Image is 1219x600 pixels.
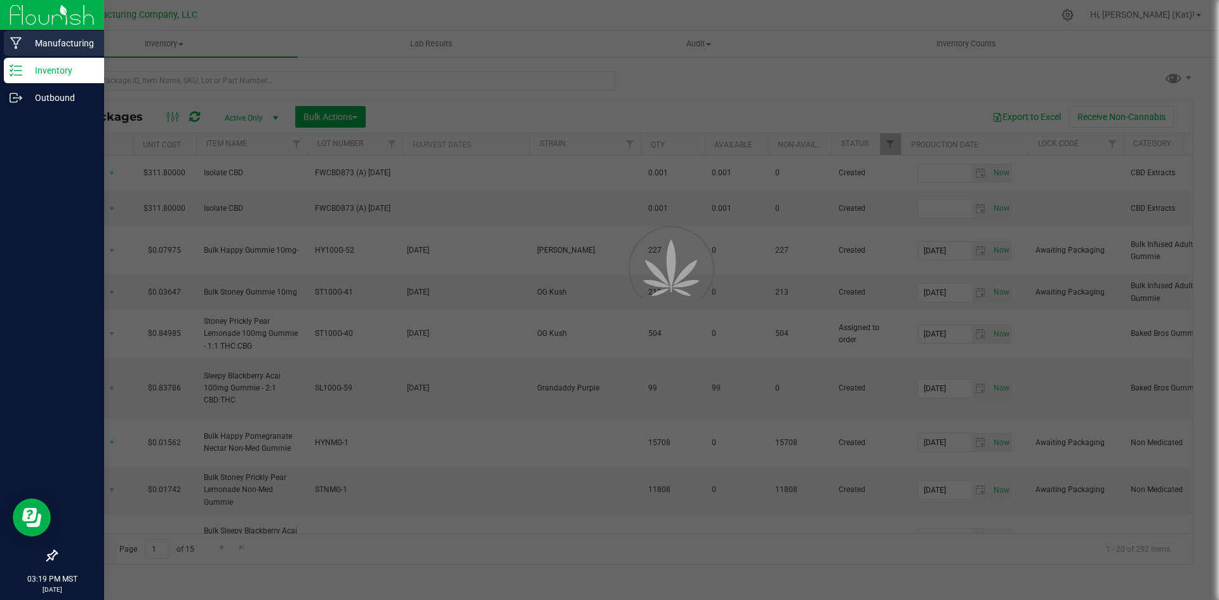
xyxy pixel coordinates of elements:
p: Outbound [22,90,98,105]
inline-svg: Manufacturing [10,37,22,50]
inline-svg: Inventory [10,64,22,77]
p: 03:19 PM MST [6,573,98,585]
iframe: Resource center [13,498,51,537]
p: Manufacturing [22,36,98,51]
p: Inventory [22,63,98,78]
inline-svg: Outbound [10,91,22,104]
p: [DATE] [6,585,98,594]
